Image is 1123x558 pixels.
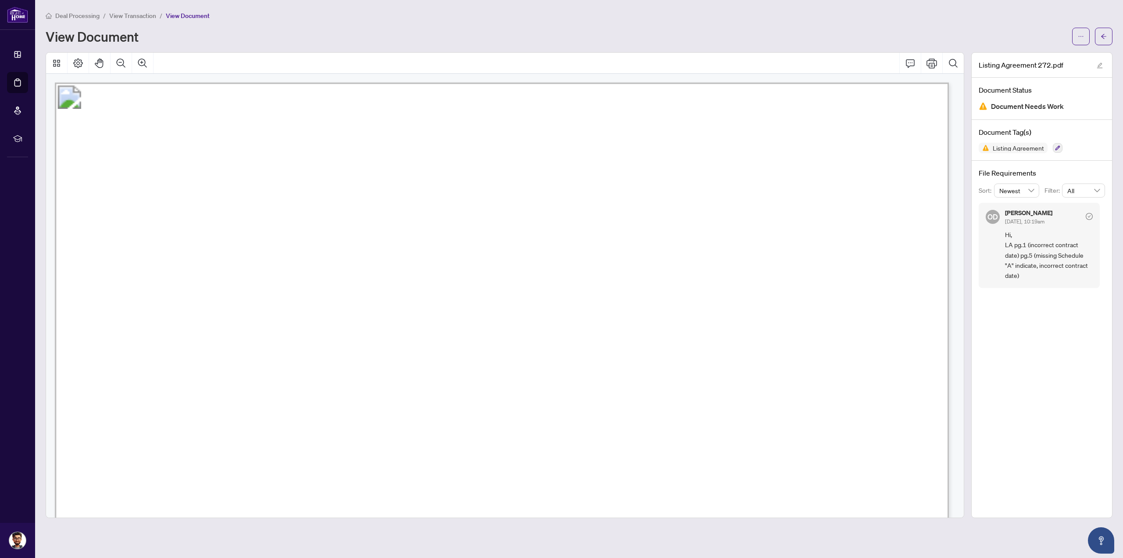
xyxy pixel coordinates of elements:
[1101,33,1107,40] span: arrow-left
[46,13,52,19] span: home
[979,168,1105,178] h4: File Requirements
[109,12,156,20] span: View Transaction
[1005,218,1044,225] span: [DATE], 10:19am
[55,12,100,20] span: Deal Processing
[979,143,989,153] img: Status Icon
[987,211,998,223] span: OD
[1086,213,1093,220] span: check-circle
[1097,62,1103,68] span: edit
[103,11,106,21] li: /
[979,85,1105,95] h4: Document Status
[1044,186,1062,195] p: Filter:
[991,101,1064,112] span: Document Needs Work
[1005,210,1052,216] h5: [PERSON_NAME]
[979,127,1105,137] h4: Document Tag(s)
[979,186,994,195] p: Sort:
[7,7,28,23] img: logo
[166,12,210,20] span: View Document
[1078,33,1084,40] span: ellipsis
[160,11,162,21] li: /
[46,29,139,43] h1: View Document
[979,102,987,111] img: Document Status
[979,60,1063,70] span: Listing Agreement 272.pdf
[1088,527,1114,554] button: Open asap
[9,532,26,549] img: Profile Icon
[1067,184,1100,197] span: All
[989,145,1048,151] span: Listing Agreement
[1005,230,1093,281] span: Hi, LA pg.1 (incorrect contract date) pg.5 (missing Schedule "A" indicate, incorrect contract date)
[999,184,1034,197] span: Newest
